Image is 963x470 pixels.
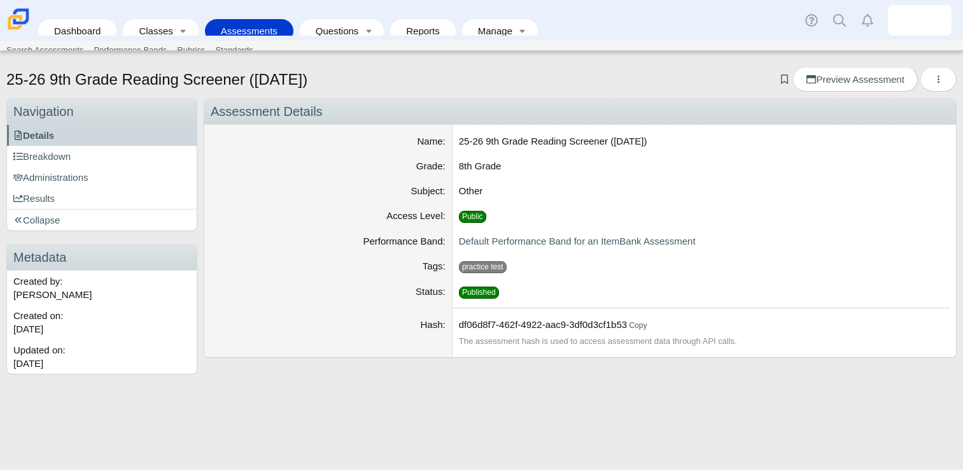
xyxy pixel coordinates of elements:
[910,10,930,31] img: emily.thomas.CoYEw4
[421,319,446,330] label: Hash
[5,6,32,32] img: Carmen School of Science & Technology
[7,210,197,231] a: Collapse
[418,136,446,146] label: Name
[129,19,174,43] a: Classes
[7,305,197,339] div: Created on:
[386,210,446,221] label: Access Level
[453,308,956,357] dd: df06d8f7-462f-4922-aac9-3df0d3cf1b53
[45,19,110,43] a: Dashboard
[306,19,360,43] a: Questions
[1,41,88,60] a: Search Assessments
[360,19,377,43] a: Toggle expanded
[793,67,917,92] a: Preview Assessment
[459,236,696,246] a: Default Performance Band for an ItemBank Assessment
[397,19,449,43] a: Reports
[363,236,445,246] label: Performance Band
[453,182,956,207] dd: Other
[6,69,307,90] h1: 25-26 9th Grade Reading Screener ([DATE])
[854,6,882,34] a: Alerts
[459,287,499,299] span: Published
[7,146,197,167] a: Breakdown
[13,358,43,369] time: Jun 17, 2025 at 4:25 PM
[13,215,60,225] span: Collapse
[13,130,54,141] span: Details
[174,19,192,43] a: Toggle expanded
[459,261,507,273] span: practice test
[423,260,446,271] label: Tags
[453,125,956,157] dd: 25-26 9th Grade Reading Screener ([DATE])
[211,19,287,43] a: Assessments
[778,74,791,85] a: Add bookmark
[7,167,197,188] a: Administrations
[888,5,952,36] a: emily.thomas.CoYEw4
[7,271,197,305] div: Created by: [PERSON_NAME]
[459,211,486,223] span: Public
[629,321,647,330] a: Copy
[13,324,43,334] time: Jun 17, 2025 at 4:24 PM
[7,188,197,209] a: Results
[172,41,210,60] a: Rubrics
[13,172,88,183] span: Administrations
[806,74,904,85] span: Preview Assessment
[468,19,514,43] a: Manage
[453,157,956,182] dd: 8th Grade
[204,99,956,125] div: Assessment Details
[7,125,197,146] a: Details
[411,185,446,196] label: Subject
[13,193,55,204] span: Results
[210,41,258,60] a: Standards
[13,104,74,118] span: Navigation
[7,339,197,374] div: Updated on:
[416,160,446,171] label: Grade
[7,245,197,271] h3: Metadata
[13,151,71,162] span: Breakdown
[5,24,32,34] a: Carmen School of Science & Technology
[920,67,957,92] button: More options
[416,286,446,297] label: Status
[459,335,950,348] div: The assessment hash is used to access assessment data through API calls.
[88,41,172,60] a: Performance Bands
[514,19,531,43] a: Toggle expanded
